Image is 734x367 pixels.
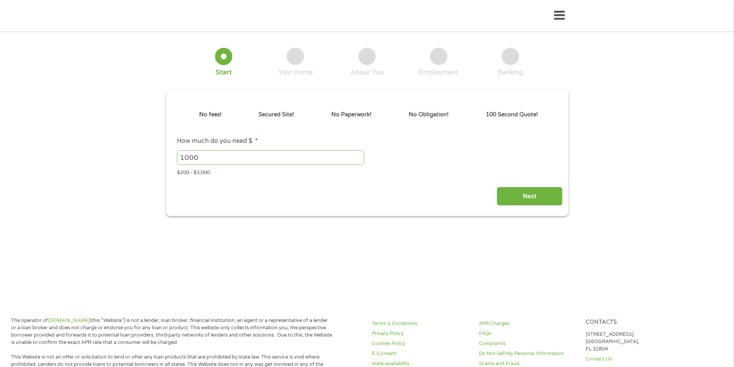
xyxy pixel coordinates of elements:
div: Start [216,68,232,77]
a: [DOMAIN_NAME] [48,317,90,323]
a: Terms & Conditions [372,320,470,327]
div: Employment [418,68,459,77]
a: E-Consent [372,350,470,357]
a: Cookies Policy [372,340,470,347]
div: Your Home [278,68,313,77]
p: No fees! [199,111,222,119]
p: 100 Second Quote! [486,111,538,119]
div: Banking [497,68,523,77]
p: The operator of (this “Website”) is not a lender, loan broker, financial institution, an agent or... [11,317,333,346]
p: Secured Site! [259,111,294,119]
h4: Contacts [586,319,684,326]
a: APR Charges [479,320,577,327]
p: No Paperwork! [331,111,371,119]
p: [STREET_ADDRESS], [GEOGRAPHIC_DATA], FL 32804. [586,331,684,353]
p: No Obligation! [409,111,448,119]
label: How much do you need $ [177,137,258,145]
input: Next [497,187,563,206]
div: $200 - $3,000 [177,166,557,177]
a: Privacy Policy [372,330,470,337]
a: Do Not Sell My Personal Information [479,350,577,357]
a: Complaints [479,340,577,347]
div: About You [351,68,383,77]
a: FAQs [479,330,577,337]
a: Contact Us [586,355,684,363]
